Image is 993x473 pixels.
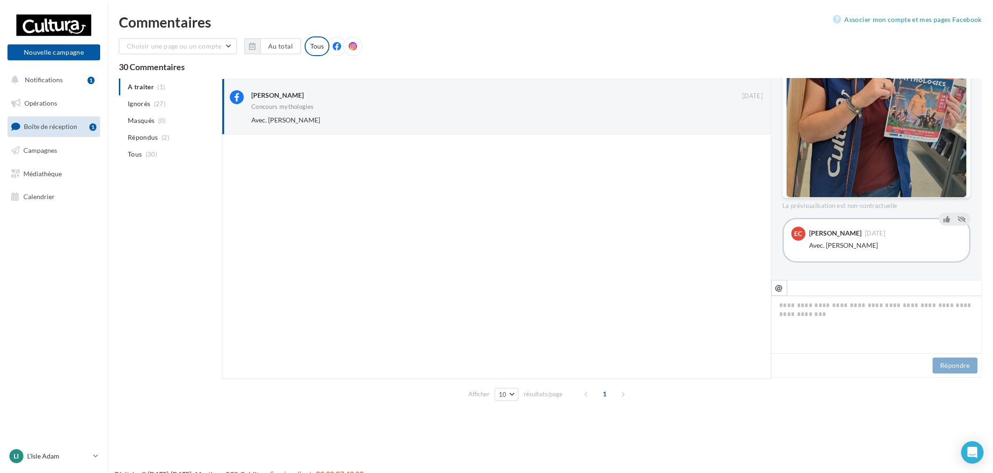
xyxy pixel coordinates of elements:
[809,230,862,236] div: [PERSON_NAME]
[251,104,314,110] div: Concours mythologies
[23,146,57,154] span: Campagnes
[161,134,169,141] span: (2)
[524,390,562,399] span: résultats/page
[809,241,962,250] div: Avec. [PERSON_NAME]
[495,388,518,401] button: 10
[25,76,63,84] span: Notifications
[6,164,102,184] a: Médiathèque
[961,441,984,464] div: Open Intercom Messenger
[24,122,77,130] span: Boîte de réception
[119,15,982,29] div: Commentaires
[88,77,95,84] div: 1
[305,36,329,56] div: Tous
[260,38,301,54] button: Au total
[244,38,301,54] button: Au total
[128,99,150,108] span: Ignorés
[128,133,158,142] span: Répondus
[23,193,55,201] span: Calendrier
[23,169,62,177] span: Médiathèque
[6,70,98,90] button: Notifications 1
[597,387,612,401] span: 1
[6,93,102,113] a: Opérations
[14,451,19,461] span: LI
[6,187,102,207] a: Calendrier
[468,390,489,399] span: Afficher
[128,116,154,125] span: Masqués
[154,100,166,107] span: (27)
[771,280,787,296] button: @
[833,14,982,25] a: Associer mon compte et mes pages Facebook
[499,391,507,398] span: 10
[89,123,96,131] div: 1
[795,229,803,238] span: EC
[119,63,982,71] div: 30 Commentaires
[865,230,885,236] span: [DATE]
[6,116,102,136] a: Boîte de réception1
[7,447,100,465] a: LI L'Isle Adam
[742,92,763,100] span: [DATE]
[27,451,89,461] p: L'Isle Adam
[7,44,100,60] button: Nouvelle campagne
[119,38,237,54] button: Choisir une page ou un compte
[251,116,320,124] span: Avec. [PERSON_NAME]
[127,42,221,50] span: Choisir une page ou un compte
[6,141,102,160] a: Campagnes
[146,150,157,158] span: (30)
[158,117,166,124] span: (0)
[24,99,57,107] span: Opérations
[775,283,783,292] i: @
[128,150,142,159] span: Tous
[251,91,304,100] div: [PERSON_NAME]
[782,198,971,210] div: La prévisualisation est non-contractuelle
[933,358,978,373] button: Répondre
